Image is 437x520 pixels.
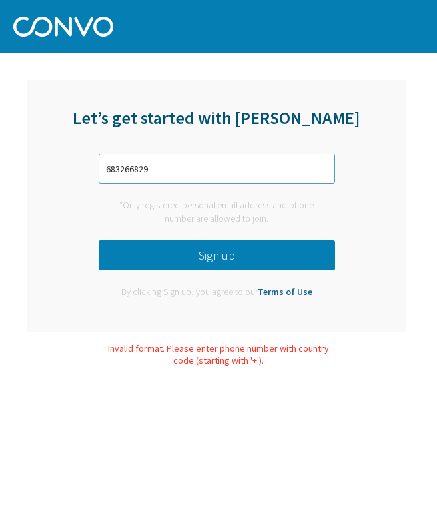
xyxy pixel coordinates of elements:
[13,13,113,37] img: Convo Logo
[99,240,335,270] button: Sign up
[99,199,335,225] div: *Only registered personal email address and phone number are allowed to join.
[258,286,312,298] a: Terms of Use
[27,107,406,145] div: Let’s get started with [PERSON_NAME]
[111,286,322,299] div: By clicking Sign up, you agree to our
[99,154,335,184] input: Enter phone number or email address
[102,342,335,366] div: Invalid format. Please enter phone number with country code (starting with '+').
